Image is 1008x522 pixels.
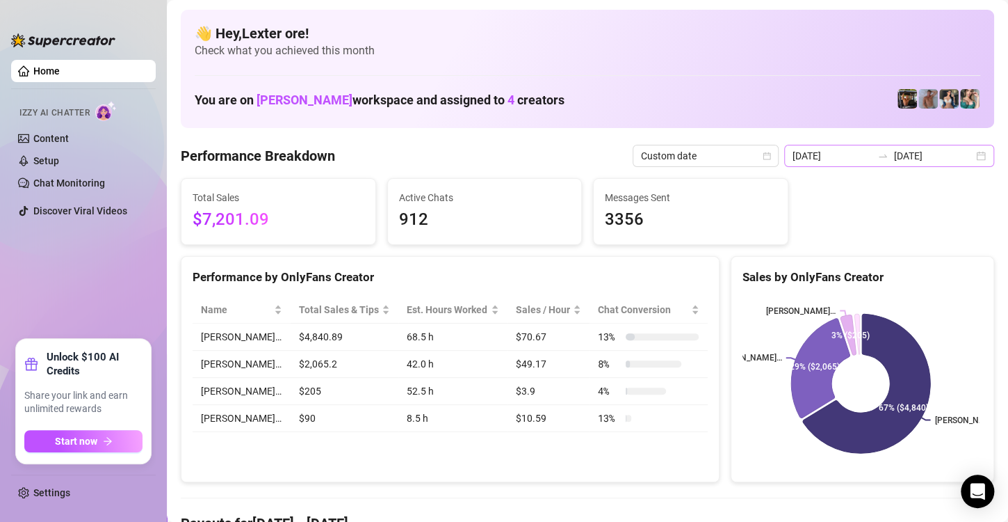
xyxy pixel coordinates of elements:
[641,145,770,166] span: Custom date
[291,351,399,378] td: $2,065.2
[33,205,127,216] a: Discover Viral Videos
[291,324,399,351] td: $4,840.89
[507,405,590,432] td: $10.59
[33,65,60,77] a: Home
[605,207,777,233] span: 3356
[598,383,620,399] span: 4 %
[712,353,781,363] text: [PERSON_NAME]…
[792,148,872,164] input: Start date
[894,148,973,164] input: End date
[195,24,980,43] h4: 👋 Hey, Lexter ore !
[507,93,514,107] span: 4
[742,268,982,287] div: Sales by OnlyFans Creator
[507,324,590,351] td: $70.67
[598,411,620,426] span: 13 %
[961,475,994,508] div: Open Intercom Messenger
[195,43,980,58] span: Check what you achieved this month
[398,324,507,351] td: 68.5 h
[590,296,708,324] th: Chat Conversion
[398,405,507,432] td: 8.5 h
[181,146,335,166] h4: Performance Breakdown
[398,351,507,378] td: 42.0 h
[897,89,917,109] img: Nathan
[399,190,571,205] span: Active Chats
[291,378,399,405] td: $205
[19,106,90,120] span: Izzy AI Chatter
[407,302,488,317] div: Est. Hours Worked
[193,296,291,324] th: Name
[918,89,938,109] img: Joey
[193,190,364,205] span: Total Sales
[195,93,564,108] h1: You are on workspace and assigned to creators
[201,302,271,317] span: Name
[291,405,399,432] td: $90
[934,416,1004,425] text: [PERSON_NAME]…
[103,436,113,446] span: arrow-right
[877,150,888,161] span: to
[763,152,771,160] span: calendar
[193,268,708,287] div: Performance by OnlyFans Creator
[33,155,59,166] a: Setup
[193,351,291,378] td: [PERSON_NAME]…
[960,89,979,109] img: Zaddy
[507,351,590,378] td: $49.17
[598,329,620,345] span: 13 %
[33,133,69,144] a: Content
[877,150,888,161] span: swap-right
[24,430,143,452] button: Start nowarrow-right
[398,378,507,405] td: 52.5 h
[24,357,38,371] span: gift
[47,350,143,378] strong: Unlock $100 AI Credits
[11,33,115,47] img: logo-BBDzfeDw.svg
[507,378,590,405] td: $3.9
[193,378,291,405] td: [PERSON_NAME]…
[939,89,959,109] img: Katy
[24,389,143,416] span: Share your link and earn unlimited rewards
[257,93,352,107] span: [PERSON_NAME]
[605,190,777,205] span: Messages Sent
[766,306,836,316] text: [PERSON_NAME]…
[299,302,380,317] span: Total Sales & Tips
[193,324,291,351] td: [PERSON_NAME]…
[95,101,117,121] img: AI Chatter
[193,207,364,233] span: $7,201.09
[55,436,97,447] span: Start now
[33,487,70,498] a: Settings
[598,356,620,372] span: 8 %
[399,207,571,233] span: 912
[507,296,590,324] th: Sales / Hour
[516,302,570,317] span: Sales / Hour
[598,302,688,317] span: Chat Conversion
[33,177,105,189] a: Chat Monitoring
[291,296,399,324] th: Total Sales & Tips
[193,405,291,432] td: [PERSON_NAME]…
